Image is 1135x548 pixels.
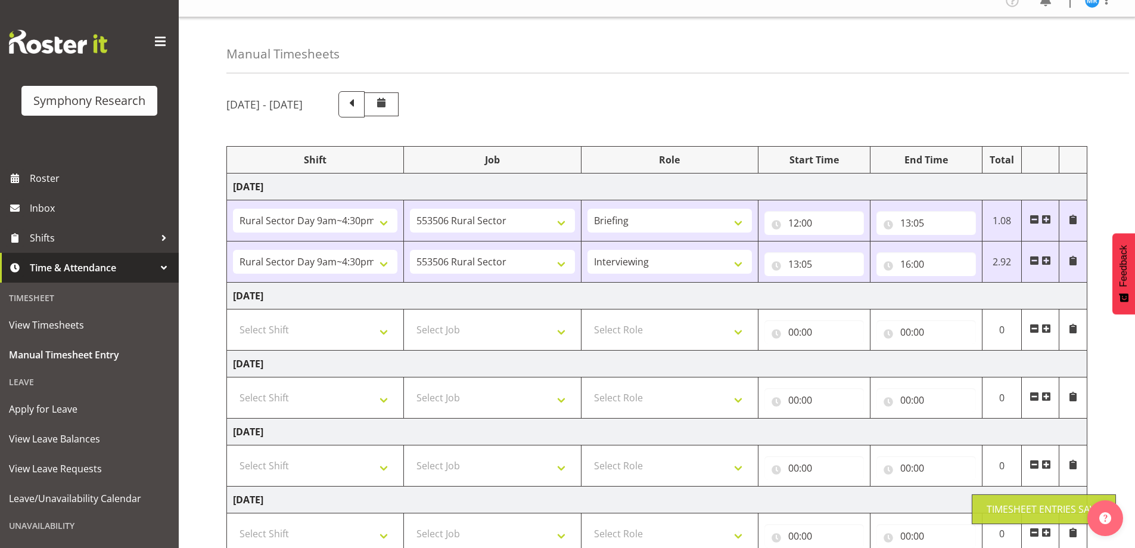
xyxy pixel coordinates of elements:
span: Inbox [30,199,173,217]
span: Roster [30,169,173,187]
span: Manual Timesheet Entry [9,346,170,364]
h4: Manual Timesheets [226,47,340,61]
span: Feedback [1118,245,1129,287]
span: Leave/Unavailability Calendar [9,490,170,507]
input: Click to select... [876,524,976,548]
div: Shift [233,153,397,167]
div: Total [988,153,1016,167]
input: Click to select... [876,252,976,276]
td: [DATE] [227,419,1087,445]
td: 0 [982,445,1022,487]
input: Click to select... [876,211,976,235]
span: View Timesheets [9,316,170,334]
span: View Leave Balances [9,430,170,448]
td: 0 [982,377,1022,419]
a: Apply for Leave [3,394,176,424]
input: Click to select... [764,320,864,344]
div: Start Time [764,153,864,167]
input: Click to select... [764,388,864,412]
div: Job [410,153,574,167]
span: View Leave Requests [9,460,170,478]
td: 2.92 [982,242,1022,283]
input: Click to select... [876,388,976,412]
a: View Timesheets [3,310,176,340]
div: Unavailability [3,513,176,538]
div: Timesheet [3,286,176,310]
td: [DATE] [227,283,1087,309]
input: Click to select... [764,252,864,276]
a: View Leave Requests [3,454,176,484]
td: 1.08 [982,200,1022,242]
img: help-xxl-2.png [1099,512,1111,524]
input: Click to select... [876,320,976,344]
div: Symphony Research [33,92,145,110]
input: Click to select... [764,524,864,548]
input: Click to select... [764,211,864,235]
span: Apply for Leave [9,400,170,418]
div: Timesheet Entries Save [987,502,1101,516]
span: Shifts [30,229,155,247]
td: [DATE] [227,487,1087,513]
div: Leave [3,370,176,394]
input: Click to select... [876,456,976,480]
td: [DATE] [227,174,1087,200]
a: Leave/Unavailability Calendar [3,484,176,513]
span: Time & Attendance [30,259,155,277]
img: Rosterit website logo [9,30,107,54]
td: [DATE] [227,351,1087,377]
div: Role [587,153,752,167]
td: 0 [982,309,1022,351]
button: Feedback - Show survey [1112,233,1135,314]
input: Click to select... [764,456,864,480]
a: View Leave Balances [3,424,176,454]
div: End Time [876,153,976,167]
a: Manual Timesheet Entry [3,340,176,370]
h5: [DATE] - [DATE] [226,98,303,111]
